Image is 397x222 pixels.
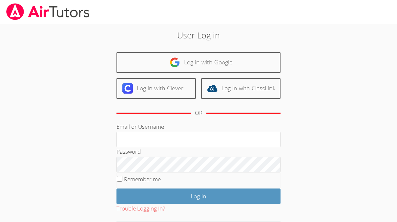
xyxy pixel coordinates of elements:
[116,148,141,155] label: Password
[201,78,281,99] a: Log in with ClassLink
[116,123,164,130] label: Email or Username
[195,108,202,118] div: OR
[124,175,161,183] label: Remember me
[116,189,281,204] input: Log in
[207,83,218,94] img: classlink-logo-d6bb404cc1216ec64c9a2012d9dc4662098be43eaf13dc465df04b49fa7ab582.svg
[91,29,305,41] h2: User Log in
[122,83,133,94] img: clever-logo-6eab21bc6e7a338710f1a6ff85c0baf02591cd810cc4098c63d3a4b26e2feb20.svg
[116,204,165,213] button: Trouble Logging In?
[116,78,196,99] a: Log in with Clever
[116,52,281,73] a: Log in with Google
[6,3,90,20] img: airtutors_banner-c4298cdbf04f3fff15de1276eac7730deb9818008684d7c2e4769d2f7ddbe033.png
[170,57,180,68] img: google-logo-50288ca7cdecda66e5e0955fdab243c47b7ad437acaf1139b6f446037453330a.svg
